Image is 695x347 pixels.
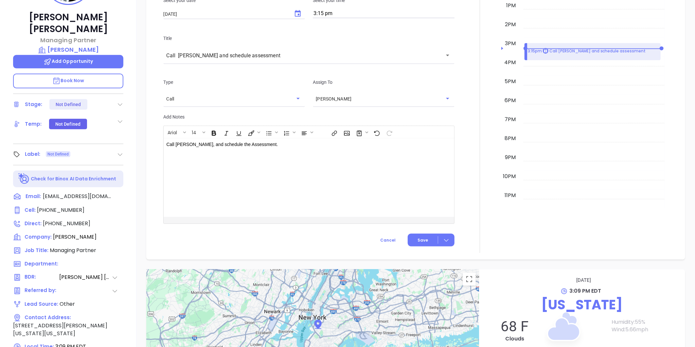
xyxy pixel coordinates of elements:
[31,175,116,182] p: Check for Binox AI Data Enrichment
[50,247,96,254] span: Managing Partner
[418,237,428,243] span: Save
[503,97,517,104] div: 6pm
[298,127,315,138] span: Align
[486,295,679,315] p: [US_STATE]
[52,77,84,84] span: Book Now
[443,94,452,103] button: Open
[163,35,454,42] p: Title
[380,237,396,243] span: Cancel
[164,127,187,138] span: Font family
[25,273,59,282] span: BDR:
[368,234,408,247] button: Cancel
[486,335,544,343] p: Clouds
[44,58,93,64] span: Add Opportunity
[262,127,279,138] span: Insert Unordered List
[43,220,90,227] span: [PHONE_NUMBER]
[13,45,123,54] a: [PERSON_NAME]
[25,247,48,254] span: Job Title:
[188,127,201,138] button: 14
[245,127,262,138] span: Fill color or set the text color
[164,129,180,134] span: Arial
[291,7,304,20] button: Choose date, selected date is Oct 8, 2025
[188,127,207,138] span: Font size
[25,207,36,213] span: Cell :
[486,318,544,335] p: 68 F
[503,135,517,142] div: 8pm
[443,51,452,60] button: Open
[370,127,382,138] span: Undo
[56,99,81,110] div: Not Defined
[13,36,123,45] p: Managing Partner
[207,127,219,138] span: Bold
[25,301,58,307] span: Lead Source:
[163,113,454,120] p: Add Notes
[504,21,517,28] div: 2pm
[13,11,123,35] p: [PERSON_NAME] [PERSON_NAME]
[26,192,41,201] span: Email:
[503,78,517,85] div: 5pm
[59,273,112,282] span: [PERSON_NAME] [PERSON_NAME]
[163,11,289,17] input: MM/DD/YYYY
[489,276,679,284] p: [DATE]
[166,141,431,148] p: Call [PERSON_NAME], and schedule the Assessment.
[13,322,107,337] span: [STREET_ADDRESS][PERSON_NAME][US_STATE][US_STATE]
[25,260,58,267] span: Department:
[505,2,517,9] div: 1pm
[280,127,297,138] span: Insert Ordered List
[60,300,75,308] span: Other
[43,192,112,200] span: [EMAIL_ADDRESS][DOMAIN_NAME]
[25,233,52,240] span: Company:
[408,234,454,247] button: Save
[612,318,679,326] p: Humidity: 55 %
[164,127,182,138] button: Arial
[163,79,305,86] p: Type
[503,116,517,123] div: 7pm
[220,127,232,138] span: Italic
[313,79,454,86] p: Assign To
[55,119,80,129] div: Not Defined
[503,192,517,199] div: 11pm
[25,119,42,129] div: Temp:
[53,233,97,241] span: [PERSON_NAME]
[503,59,517,66] div: 4pm
[25,314,71,321] span: Contact Address:
[528,48,646,55] p: 3:15pm Call [PERSON_NAME] and schedule assessment
[383,127,395,138] span: Redo
[340,127,352,138] span: Insert Image
[188,129,200,134] span: 14
[353,127,370,138] span: Surveys
[25,220,42,227] span: Direct :
[47,151,69,158] span: Not Defined
[232,127,244,138] span: Underline
[25,100,43,109] div: Stage:
[502,173,517,180] div: 10pm
[25,149,41,159] div: Label:
[463,273,476,286] button: Toggle fullscreen view
[569,287,601,295] span: 3:09 PM EDT
[37,206,84,214] span: [PHONE_NUMBER]
[504,40,517,47] div: 3pm
[18,173,30,185] img: Ai-Enrich-DaqCidB-.svg
[25,287,59,295] span: Referred by:
[294,94,303,103] button: Open
[328,127,340,138] span: Insert link
[612,326,679,334] p: Wind: 5.66 mph
[504,154,517,161] div: 9pm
